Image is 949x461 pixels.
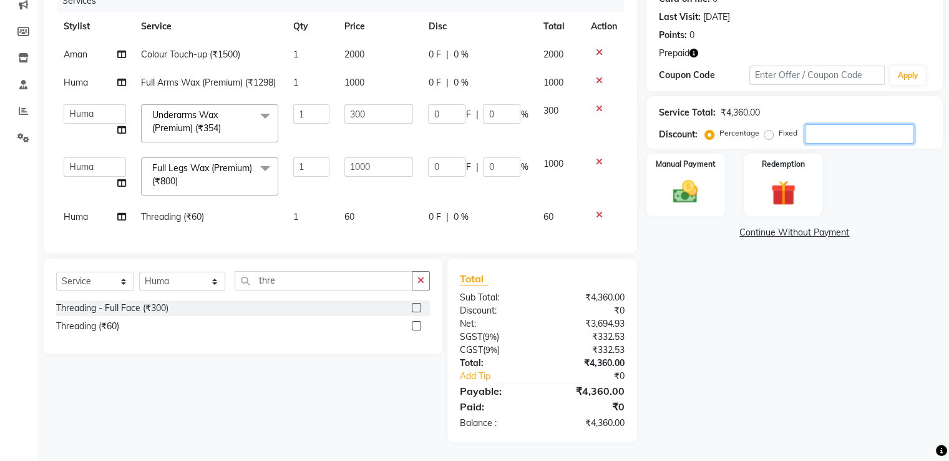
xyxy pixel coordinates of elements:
span: 9% [485,332,497,342]
span: 0 F [428,48,440,61]
th: Total [535,12,583,41]
div: ( ) [450,344,542,357]
span: 0 F [428,76,440,89]
div: ₹0 [542,399,634,414]
span: 2000 [344,49,364,60]
span: 0 F [428,211,440,224]
span: | [475,161,478,174]
th: Stylist [56,12,134,41]
div: Total: [450,357,542,370]
th: Action [583,12,625,41]
div: Sub Total: [450,291,542,304]
input: Enter Offer / Coupon Code [749,66,885,85]
a: x [178,176,183,187]
div: ₹3,694.93 [542,317,634,330]
a: x [221,122,226,134]
div: Service Total: [659,106,716,119]
span: | [445,48,448,61]
div: Last Visit: [659,11,701,24]
span: 9% [485,345,497,355]
th: Disc [421,12,535,41]
span: SGST [460,331,482,342]
input: Search or Scan [235,271,412,290]
span: | [475,108,478,121]
div: ₹4,360.00 [721,106,760,119]
span: Aman [64,49,87,60]
a: Continue Without Payment [649,226,940,239]
span: 0 % [453,76,468,89]
span: 300 [543,105,558,116]
div: Paid: [450,399,542,414]
label: Percentage [719,127,759,139]
div: ₹0 [542,304,634,317]
img: _gift.svg [763,177,804,209]
span: Threading (₹60) [141,211,204,222]
img: _cash.svg [665,177,706,206]
span: 2000 [543,49,563,60]
label: Fixed [779,127,797,139]
span: | [445,211,448,224]
span: Underarms Wax (Premium) (₹354) [152,109,221,134]
div: 0 [689,29,694,42]
label: Manual Payment [656,159,716,170]
span: 1000 [543,77,563,88]
div: ₹4,360.00 [542,384,634,399]
th: Qty [286,12,337,41]
a: Add Tip [450,370,557,383]
th: Service [134,12,286,41]
span: Prepaid [659,47,689,60]
label: Redemption [762,159,805,170]
div: Discount: [450,304,542,317]
span: % [520,161,528,174]
span: 1 [293,49,298,60]
span: 60 [344,211,354,222]
span: Full Arms Wax (Premium) (₹1298) [141,77,276,88]
div: Threading (₹60) [56,320,119,333]
div: Threading - Full Face (₹300) [56,302,168,315]
div: ₹332.53 [542,330,634,344]
div: ₹4,360.00 [542,291,634,304]
div: ₹332.53 [542,344,634,357]
div: Coupon Code [659,69,749,82]
span: 0 % [453,211,468,224]
div: ₹0 [557,370,633,383]
span: F [465,108,470,121]
span: 1 [293,77,298,88]
div: Payable: [450,384,542,399]
div: [DATE] [703,11,730,24]
span: | [445,76,448,89]
span: 1000 [344,77,364,88]
span: Total [460,272,489,285]
div: ₹4,360.00 [542,357,634,370]
span: CGST [460,344,483,355]
span: 1000 [543,158,563,169]
div: Balance : [450,417,542,430]
span: % [520,108,528,121]
div: Discount: [659,128,698,141]
div: Points: [659,29,687,42]
span: 60 [543,211,553,222]
span: F [465,161,470,174]
span: Huma [64,77,88,88]
div: ( ) [450,330,542,344]
span: Full Legs Wax (Premium) (₹800) [152,162,252,187]
span: 0 % [453,48,468,61]
th: Price [337,12,421,41]
span: Colour Touch-up (₹1500) [141,49,240,60]
span: 1 [293,211,298,222]
span: Huma [64,211,88,222]
div: ₹4,360.00 [542,417,634,430]
div: Net: [450,317,542,330]
button: Apply [890,66,925,85]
